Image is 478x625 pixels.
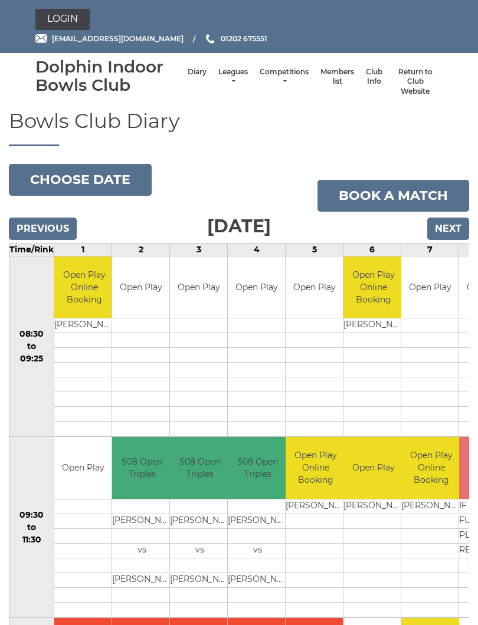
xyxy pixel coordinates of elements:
[286,256,343,318] td: Open Play
[204,33,267,44] a: Phone us 01202 675551
[35,33,184,44] a: Email [EMAIL_ADDRESS][DOMAIN_NAME]
[228,437,287,499] td: S08 Open Triples
[320,67,354,87] a: Members list
[394,67,437,97] a: Return to Club Website
[188,67,207,77] a: Diary
[170,437,230,499] td: S08 Open Triples
[112,256,169,318] td: Open Play
[54,318,114,333] td: [PERSON_NAME]
[206,34,214,44] img: Phone us
[228,573,287,587] td: [PERSON_NAME]
[343,243,401,256] td: 6
[112,514,172,528] td: [PERSON_NAME]
[112,243,170,256] td: 2
[54,243,112,256] td: 1
[401,499,461,514] td: [PERSON_NAME]
[112,543,172,558] td: vs
[221,34,267,43] span: 01202 675551
[54,256,114,318] td: Open Play Online Booking
[260,67,309,87] a: Competitions
[170,573,230,587] td: [PERSON_NAME]
[52,34,184,43] span: [EMAIL_ADDRESS][DOMAIN_NAME]
[343,499,403,514] td: [PERSON_NAME]
[170,256,227,318] td: Open Play
[218,67,248,87] a: Leagues
[427,218,469,240] input: Next
[401,256,459,318] td: Open Play
[170,243,228,256] td: 3
[286,499,345,514] td: [PERSON_NAME]
[9,218,77,240] input: Previous
[35,34,47,43] img: Email
[401,437,461,499] td: Open Play Online Booking
[170,543,230,558] td: vs
[35,9,90,30] a: Login
[9,164,152,196] button: Choose date
[9,243,54,256] td: Time/Rink
[54,437,112,499] td: Open Play
[9,110,469,146] h1: Bowls Club Diary
[9,437,54,618] td: 09:30 to 11:30
[286,243,343,256] td: 5
[112,573,172,587] td: [PERSON_NAME]
[228,543,287,558] td: vs
[343,437,403,499] td: Open Play
[35,58,182,94] div: Dolphin Indoor Bowls Club
[228,256,285,318] td: Open Play
[228,243,286,256] td: 4
[343,256,403,318] td: Open Play Online Booking
[112,437,172,499] td: S08 Open Triples
[286,437,345,499] td: Open Play Online Booking
[401,243,459,256] td: 7
[9,256,54,437] td: 08:30 to 09:25
[228,514,287,528] td: [PERSON_NAME]
[366,67,382,87] a: Club Info
[170,514,230,528] td: [PERSON_NAME]
[343,318,403,333] td: [PERSON_NAME]
[317,180,469,212] a: Book a match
